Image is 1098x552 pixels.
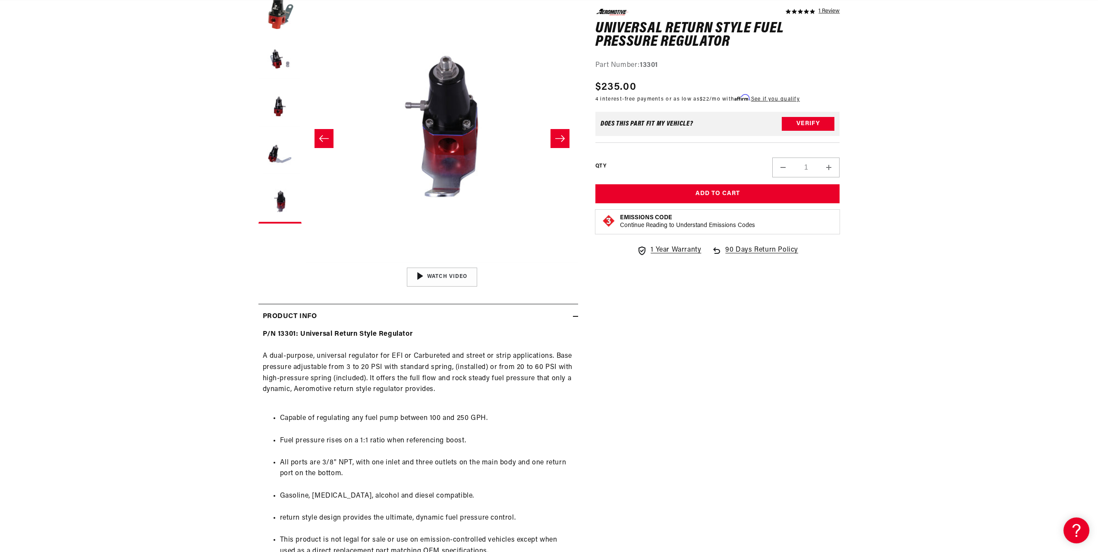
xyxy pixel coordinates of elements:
a: 1 reviews [818,9,840,15]
li: return style design provides the ultimate, dynamic fuel pressure control. [280,513,574,524]
li: Fuel pressure rises on a 1:1 ratio when referencing boost. [280,435,574,447]
div: Does This part fit My vehicle? [601,120,693,127]
li: Gasoline, [MEDICAL_DATA], alcohol and diesel compatible. [280,491,574,502]
button: Verify [782,117,834,131]
span: Affirm [734,95,749,101]
span: 1 Year Warranty [651,245,701,256]
strong: Emissions Code [620,214,672,221]
img: Emissions code [602,214,616,228]
button: Load image 2 in gallery view [258,38,302,81]
a: 90 Days Return Policy [711,245,798,265]
span: $22 [700,97,709,102]
strong: 13301 [640,61,658,68]
button: Load image 4 in gallery view [258,133,302,176]
button: Add to Cart [595,184,840,204]
li: Capable of regulating any fuel pump between 100 and 250 GPH. [280,413,574,424]
strong: P/N 13301: Universal Return Style Regulator [263,331,413,338]
li: All ports are 3/8" NPT, with one inlet and three outlets on the main body and one return port on ... [280,457,574,479]
span: $235.00 [595,79,636,95]
button: Slide right [551,129,569,148]
p: 4 interest-free payments or as low as /mo with . [595,95,800,103]
button: Emissions CodeContinue Reading to Understand Emissions Codes [620,214,755,230]
button: Load image 3 in gallery view [258,85,302,129]
button: Slide left [315,129,333,148]
summary: Product Info [258,304,578,329]
a: See if you qualify - Learn more about Affirm Financing (opens in modal) [751,97,800,102]
button: Load image 5 in gallery view [258,180,302,224]
label: QTY [595,162,606,170]
span: 90 Days Return Policy [725,245,798,265]
a: 1 Year Warranty [637,245,701,256]
p: Continue Reading to Understand Emissions Codes [620,222,755,230]
h2: Product Info [263,311,317,322]
div: Part Number: [595,60,840,71]
h1: Universal Return Style Fuel Pressure Regulator [595,22,840,49]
